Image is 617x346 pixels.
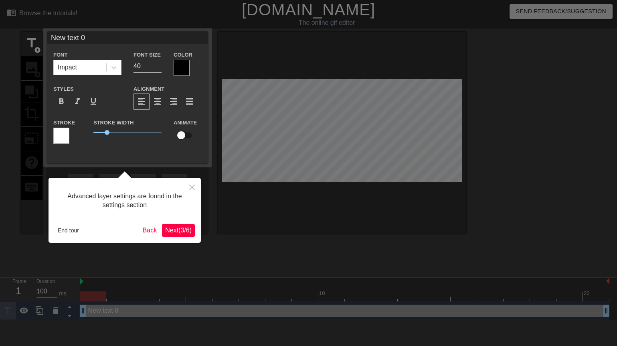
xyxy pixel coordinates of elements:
[165,227,192,234] span: Next ( 3 / 6 )
[162,224,195,237] button: Next
[140,224,160,237] button: Back
[55,184,195,218] div: Advanced layer settings are found in the settings section
[55,224,82,236] button: End tour
[183,178,201,196] button: Close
